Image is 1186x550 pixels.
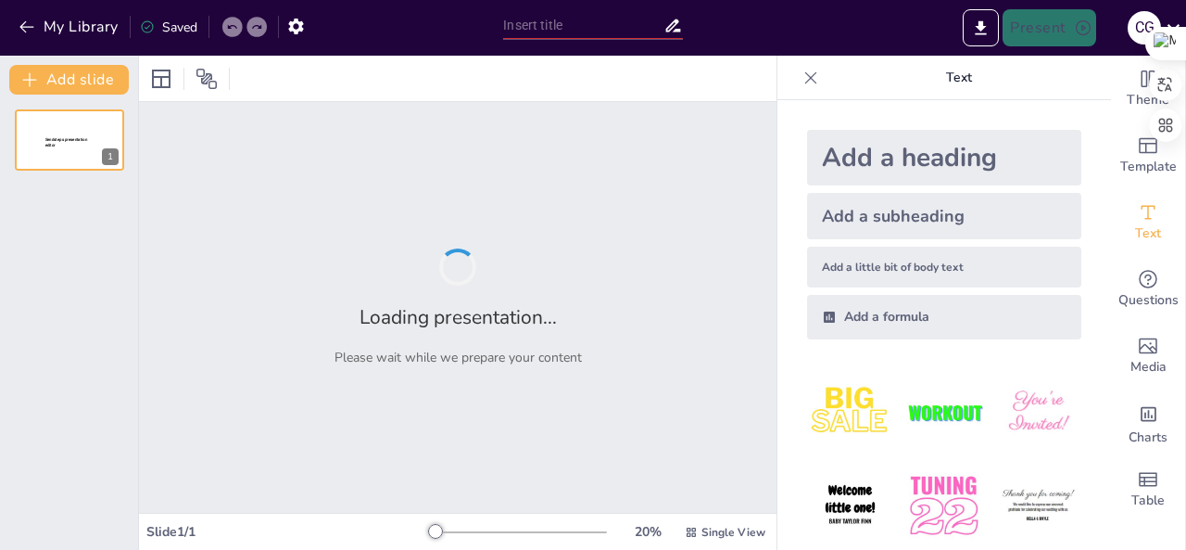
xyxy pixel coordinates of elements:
p: Please wait while we prepare your content [334,349,582,366]
div: Add ready made slides [1111,122,1185,189]
h2: Loading presentation... [360,304,557,330]
div: Slide 1 / 1 [146,523,429,541]
div: 1 [102,148,119,165]
p: Text [826,56,1092,100]
button: Export to PowerPoint [963,9,999,46]
div: Saved [140,19,197,36]
span: Media [1130,357,1167,377]
span: Single View [701,525,765,540]
span: Theme [1127,90,1169,110]
div: Get real-time input from your audience [1111,256,1185,323]
img: 1.jpeg [807,369,893,455]
img: 2.jpeg [901,369,987,455]
img: 3.jpeg [995,369,1081,455]
span: Questions [1118,290,1179,311]
button: Add slide [9,65,129,95]
button: C G [1128,9,1161,46]
span: Text [1135,224,1161,244]
div: Add images, graphics, shapes or video [1111,323,1185,390]
img: 5.jpeg [901,463,987,549]
div: Add a subheading [807,193,1081,239]
span: Sendsteps presentation editor [45,137,87,147]
div: Layout [146,64,176,94]
button: Present [1003,9,1095,46]
div: 1 [15,109,124,171]
input: Insert title [503,12,662,39]
div: Add a table [1111,456,1185,523]
span: Table [1131,491,1165,511]
img: 6.jpeg [995,463,1081,549]
div: Add charts and graphs [1111,390,1185,456]
button: My Library [14,12,126,42]
span: Charts [1129,428,1167,448]
span: Position [196,68,218,90]
div: C G [1128,11,1161,45]
div: Add a little bit of body text [807,247,1081,288]
div: Add text boxes [1111,189,1185,256]
div: 20 % [625,523,670,541]
div: Add a formula [807,295,1081,339]
div: Add a heading [807,130,1081,185]
span: Template [1120,157,1177,177]
div: Change the overall theme [1111,56,1185,122]
img: 4.jpeg [807,463,893,549]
